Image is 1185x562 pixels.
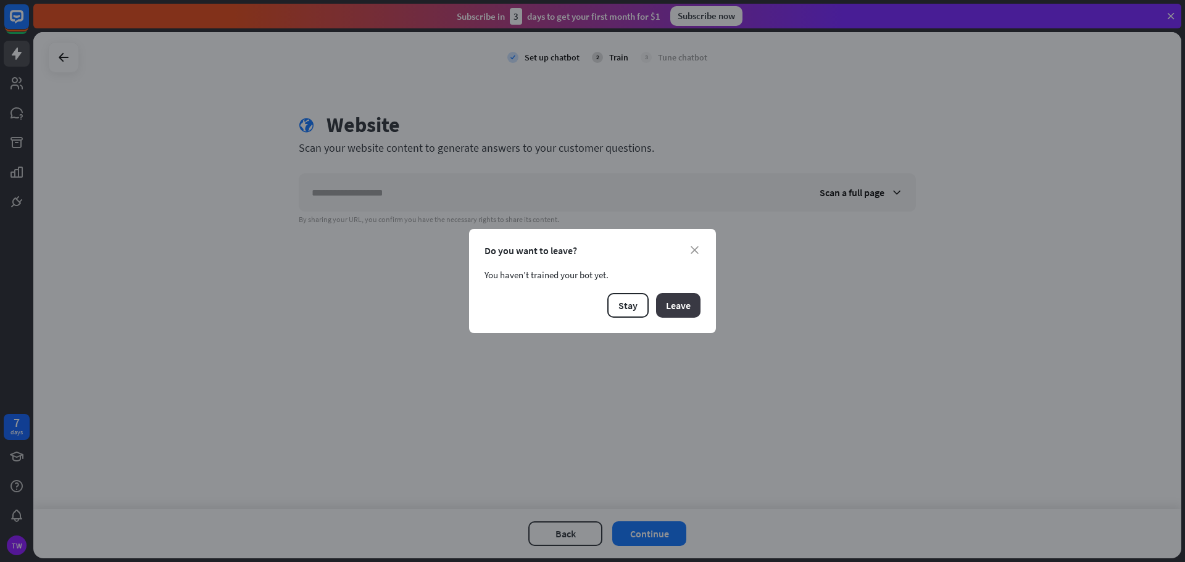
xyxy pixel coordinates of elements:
[607,293,649,318] button: Stay
[484,269,701,281] div: You haven’t trained your bot yet.
[484,244,701,257] div: Do you want to leave?
[10,5,47,42] button: Open LiveChat chat widget
[656,293,701,318] button: Leave
[691,246,699,254] i: close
